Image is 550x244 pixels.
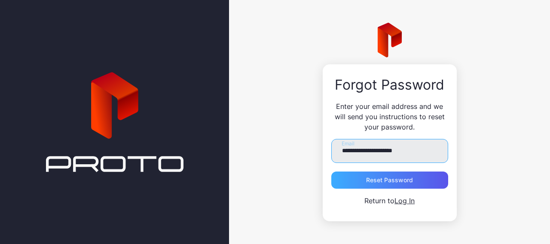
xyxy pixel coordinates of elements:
button: Reset Password [331,172,448,189]
input: Email [331,139,448,163]
a: Log In [394,196,415,205]
p: Enter your email address and we will send you instructions to reset your password. [331,101,448,132]
div: Forgot Password [331,77,448,93]
div: Reset Password [366,177,413,184]
p: Return to [331,196,448,206]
